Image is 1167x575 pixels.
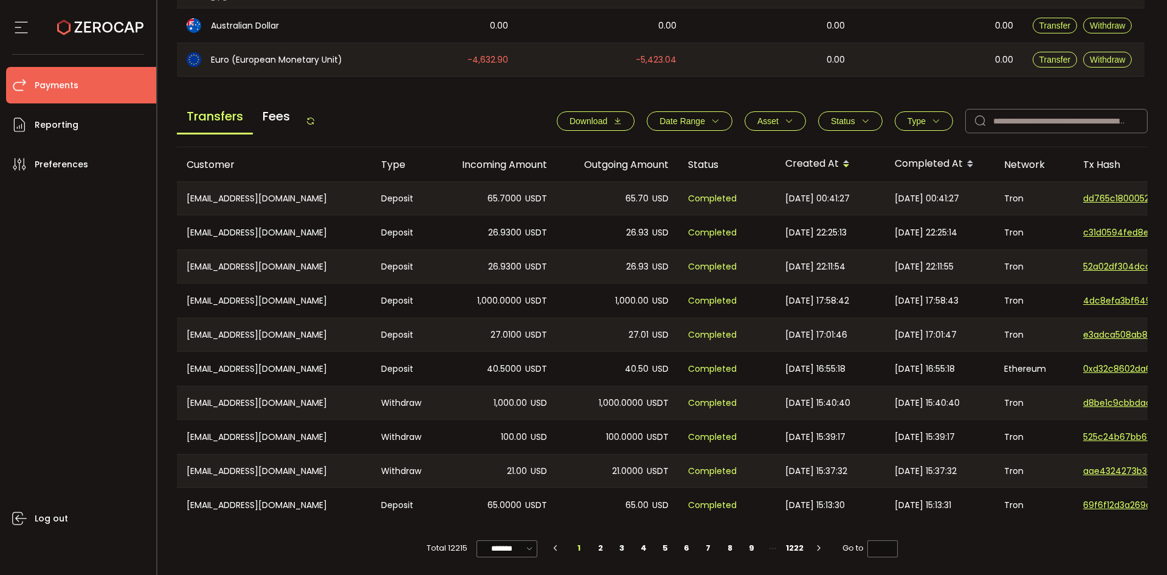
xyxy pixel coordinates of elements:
[1090,21,1125,30] span: Withdraw
[688,430,737,444] span: Completed
[994,352,1073,386] div: Ethereum
[895,226,957,240] span: [DATE] 22:25:14
[688,192,737,206] span: Completed
[1083,18,1132,33] button: Withdraw
[371,420,435,454] div: Withdraw
[211,19,279,32] span: Australian Dollar
[633,540,655,557] li: 4
[501,430,527,444] span: 100.00
[626,226,649,240] span: 26.93
[599,396,643,410] span: 1,000.0000
[525,498,547,512] span: USDT
[647,430,669,444] span: USDT
[688,362,737,376] span: Completed
[211,54,342,66] span: Euro (European Monetary Unit)
[35,77,78,94] span: Payments
[658,19,676,33] span: 0.00
[785,192,850,206] span: [DATE] 00:41:27
[994,455,1073,487] div: Tron
[688,226,737,240] span: Completed
[885,154,994,175] div: Completed At
[531,464,547,478] span: USD
[895,192,959,206] span: [DATE] 00:41:27
[688,328,737,342] span: Completed
[652,294,669,308] span: USD
[831,116,855,126] span: Status
[785,498,845,512] span: [DATE] 15:13:30
[652,498,669,512] span: USD
[785,430,845,444] span: [DATE] 15:39:17
[676,540,698,557] li: 6
[1033,52,1078,68] button: Transfer
[647,111,732,131] button: Date Range
[994,488,1073,522] div: Tron
[525,226,547,240] span: USDT
[177,488,371,522] div: [EMAIL_ADDRESS][DOMAIN_NAME]
[636,53,676,67] span: -5,423.04
[895,328,957,342] span: [DATE] 17:01:47
[785,226,847,240] span: [DATE] 22:25:13
[615,294,649,308] span: 1,000.00
[688,294,737,308] span: Completed
[557,111,635,131] button: Download
[371,488,435,522] div: Deposit
[525,260,547,274] span: USDT
[491,328,522,342] span: 27.0100
[1090,55,1125,64] span: Withdraw
[525,328,547,342] span: USDT
[531,396,547,410] span: USD
[477,294,522,308] span: 1,000.0000
[994,420,1073,454] div: Tron
[625,362,649,376] span: 40.50
[625,192,649,206] span: 65.70
[570,116,607,126] span: Download
[371,318,435,351] div: Deposit
[435,158,557,172] div: Incoming Amount
[994,250,1073,283] div: Tron
[745,111,806,131] button: Asset
[678,158,776,172] div: Status
[177,352,371,386] div: [EMAIL_ADDRESS][DOMAIN_NAME]
[371,455,435,487] div: Withdraw
[1039,55,1071,64] span: Transfer
[568,540,590,557] li: 1
[995,19,1013,33] span: 0.00
[895,294,959,308] span: [DATE] 17:58:43
[740,540,762,557] li: 9
[785,362,845,376] span: [DATE] 16:55:18
[785,396,850,410] span: [DATE] 15:40:40
[785,260,845,274] span: [DATE] 22:11:54
[487,362,522,376] span: 40.5000
[487,192,522,206] span: 65.7000
[35,116,78,134] span: Reporting
[531,430,547,444] span: USD
[785,294,849,308] span: [DATE] 17:58:42
[659,116,705,126] span: Date Range
[647,464,669,478] span: USDT
[488,226,522,240] span: 26.9300
[994,158,1073,172] div: Network
[652,328,669,342] span: USD
[1106,517,1167,575] iframe: Chat Widget
[688,498,737,512] span: Completed
[652,260,669,274] span: USD
[35,510,68,528] span: Log out
[842,540,898,557] span: Go to
[652,226,669,240] span: USD
[895,260,954,274] span: [DATE] 22:11:55
[490,19,508,33] span: 0.00
[994,284,1073,318] div: Tron
[371,284,435,318] div: Deposit
[525,362,547,376] span: USDT
[907,116,926,126] span: Type
[590,540,611,557] li: 2
[895,396,960,410] span: [DATE] 15:40:40
[626,260,649,274] span: 26.93
[994,215,1073,249] div: Tron
[785,328,847,342] span: [DATE] 17:01:46
[371,250,435,283] div: Deposit
[995,53,1013,67] span: 0.00
[371,386,435,419] div: Withdraw
[177,386,371,419] div: [EMAIL_ADDRESS][DOMAIN_NAME]
[494,396,527,410] span: 1,000.00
